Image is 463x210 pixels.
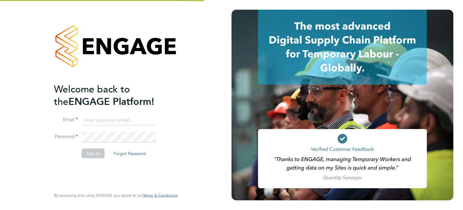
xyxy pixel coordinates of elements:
[54,134,78,140] label: Password
[82,115,156,126] input: Enter your work email...
[109,149,151,158] button: Forgot Password
[82,149,105,158] button: Sign In
[54,117,78,123] label: Email
[143,193,178,198] a: Terms & Conditions
[54,83,172,108] h2: ENGAGE Platform!
[54,193,178,198] span: By accessing and using ENGAGE you agree to our
[54,83,130,107] span: Welcome back to the
[143,193,178,198] span: Terms & Conditions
